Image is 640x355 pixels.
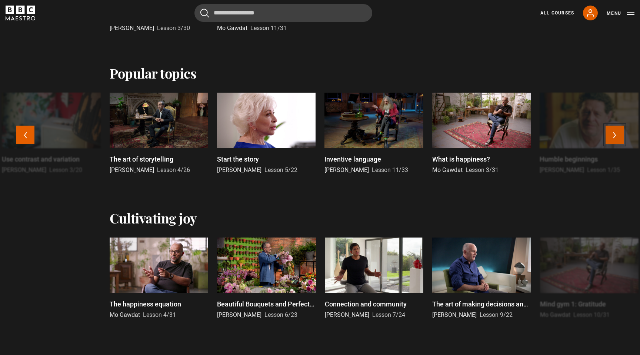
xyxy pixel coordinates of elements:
a: Connection and community [PERSON_NAME] Lesson 7/24 [325,238,423,319]
span: Lesson 3/20 [49,166,82,173]
a: The art of storytelling [PERSON_NAME] Lesson 4/26 [110,93,208,175]
a: The happiness equation Mo Gawdat Lesson 4/31 [110,238,208,319]
span: [PERSON_NAME] [432,311,477,318]
h2: Cultivating joy [110,210,197,226]
input: Search [194,4,372,22]
span: Lesson 3/31 [466,166,499,173]
p: The art of storytelling [110,154,173,164]
svg: BBC Maestro [6,6,35,20]
h2: Popular topics [110,65,196,81]
p: Use contrast and variation [2,154,80,164]
a: Humble beginnings [PERSON_NAME] Lesson 1/35 [540,93,638,175]
span: [PERSON_NAME] [217,311,261,318]
a: All Courses [540,10,574,16]
p: What is happiness? [432,154,490,164]
a: Use contrast and variation [PERSON_NAME] Lesson 3/20 [2,93,100,175]
a: The art of making decisions and the joy of missing out [PERSON_NAME] Lesson 9/22 [432,238,531,319]
span: Lesson 3/30 [157,24,190,31]
a: Start the story [PERSON_NAME] Lesson 5/22 [217,93,316,175]
span: Lesson 4/31 [143,311,176,318]
button: Submit the search query [200,9,209,18]
a: Inventive language [PERSON_NAME] Lesson 11/33 [324,93,423,175]
span: Lesson 5/22 [264,166,297,173]
p: The happiness equation [110,299,181,309]
span: Lesson 6/23 [264,311,297,318]
span: Lesson 11/33 [372,166,408,173]
p: Humble beginnings [540,154,598,164]
span: [PERSON_NAME] [324,166,369,173]
span: Mo Gawdat [217,24,247,31]
p: Start the story [217,154,259,164]
span: Lesson 10/31 [573,311,610,318]
button: Toggle navigation [607,10,634,17]
span: [PERSON_NAME] [110,166,154,173]
span: [PERSON_NAME] [540,166,584,173]
span: Lesson 7/24 [372,311,405,318]
p: Mind gym 1: Gratitude [540,299,606,309]
span: [PERSON_NAME] [2,166,46,173]
span: Lesson 1/35 [587,166,620,173]
span: [PERSON_NAME] [217,166,261,173]
span: [PERSON_NAME] [325,311,369,318]
span: Lesson 11/31 [250,24,287,31]
span: Mo Gawdat [540,311,570,318]
p: Connection and community [325,299,407,309]
span: Mo Gawdat [432,166,463,173]
span: Mo Gawdat [110,311,140,318]
a: Mind gym 1: Gratitude Mo Gawdat Lesson 10/31 [540,238,639,319]
a: Beautiful Bouquets and Perfect Posies [PERSON_NAME] Lesson 6/23 [217,238,316,319]
span: Lesson 9/22 [480,311,513,318]
span: Lesson 4/26 [157,166,190,173]
p: Beautiful Bouquets and Perfect Posies [217,299,316,309]
a: What is happiness? Mo Gawdat Lesson 3/31 [432,93,531,175]
p: Inventive language [324,154,381,164]
span: [PERSON_NAME] [110,24,154,31]
p: The art of making decisions and the joy of missing out [432,299,531,309]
